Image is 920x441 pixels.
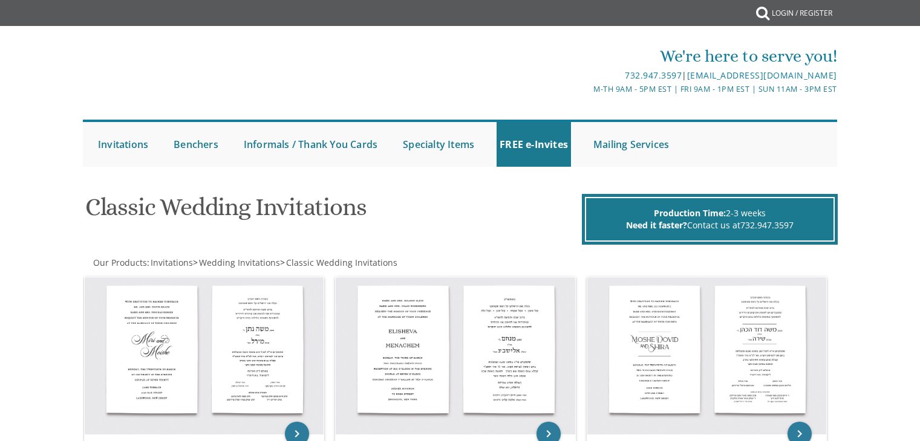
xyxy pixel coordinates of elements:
a: Informals / Thank You Cards [241,122,380,167]
a: 732.947.3597 [740,219,794,231]
a: Invitations [149,257,193,268]
span: Wedding Invitations [199,257,280,268]
a: Classic Wedding Invitations [285,257,397,268]
span: Classic Wedding Invitations [286,257,397,268]
a: FREE e-Invites [497,122,571,167]
h1: Classic Wedding Invitations [85,194,579,230]
span: > [280,257,397,268]
span: Need it faster? [626,219,687,231]
div: We're here to serve you! [335,44,837,68]
span: > [193,257,280,268]
a: Specialty Items [400,122,477,167]
img: Wedding Invitation Style 1 [85,277,324,434]
div: | [335,68,837,83]
a: [EMAIL_ADDRESS][DOMAIN_NAME] [687,69,837,81]
a: Our Products [92,257,147,268]
a: Invitations [95,122,151,167]
div: M-Th 9am - 5pm EST | Fri 9am - 1pm EST | Sun 11am - 3pm EST [335,83,837,95]
div: 2-3 weeks Contact us at [585,197,835,242]
span: Invitations [151,257,193,268]
span: Production Time: [654,207,726,219]
div: : [83,257,460,269]
img: Wedding Invitation Style 2 [336,277,575,434]
img: Wedding Invitation Style 3 [587,277,827,434]
a: Benchers [171,122,221,167]
a: 732.947.3597 [625,69,682,81]
a: Mailing Services [590,122,672,167]
a: Wedding Invitations [198,257,280,268]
